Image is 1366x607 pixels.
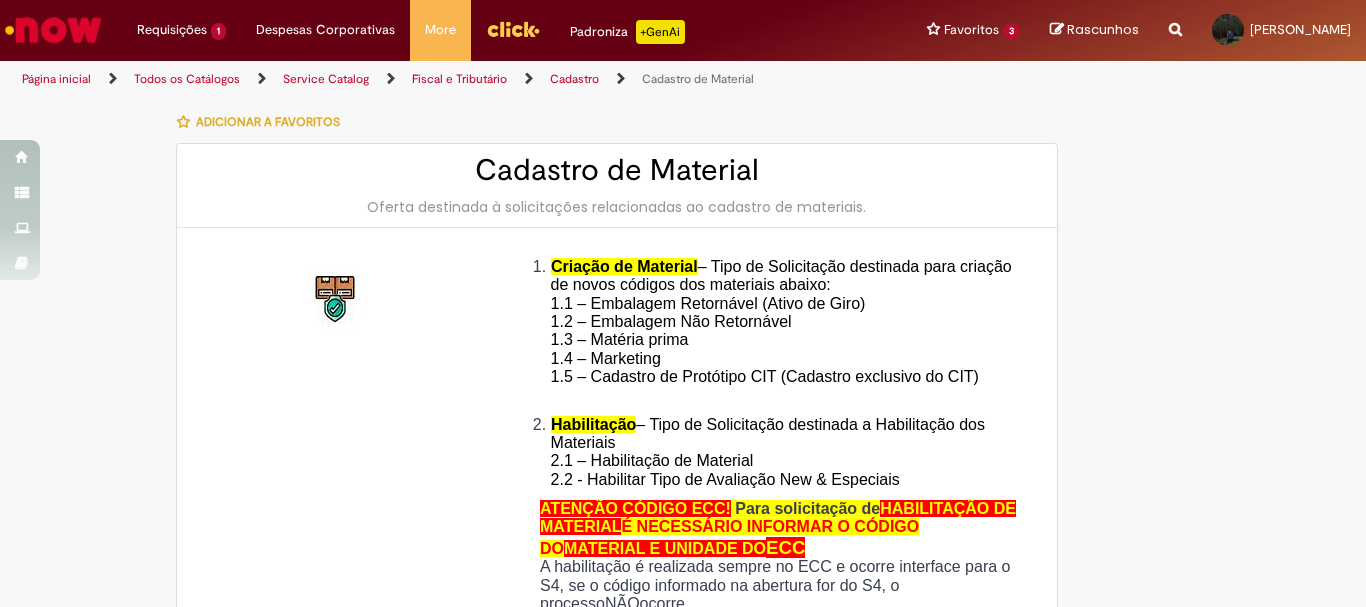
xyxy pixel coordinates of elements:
[305,268,369,332] img: Cadastro de Material
[944,20,999,40] span: Favoritos
[211,23,226,40] span: 1
[137,20,207,40] span: Requisições
[134,71,240,87] a: Todos os Catálogos
[550,71,599,87] a: Cadastro
[540,518,919,556] span: É NECESSÁRIO INFORMAR O CÓDIGO DO
[283,71,369,87] a: Service Catalog
[564,540,766,557] span: MATERIAL E UNIDADE DO
[540,500,731,517] span: ATENÇÃO CÓDIGO ECC!
[1250,21,1351,38] span: [PERSON_NAME]
[197,154,1037,187] h2: Cadastro de Material
[766,537,805,558] span: ECC
[2,10,105,50] img: ServiceNow
[412,71,507,87] a: Fiscal e Tributário
[551,416,636,433] span: Habilitação
[1050,21,1139,40] a: Rascunhos
[486,14,540,44] img: click_logo_yellow_360x200.png
[22,71,91,87] a: Página inicial
[540,500,1016,535] span: HABILITAÇÃO DE MATERIAL
[735,500,880,517] span: Para solicitação de
[642,71,754,87] a: Cadastro de Material
[1003,23,1020,40] span: 3
[1067,20,1139,39] span: Rascunhos
[256,20,395,40] span: Despesas Corporativas
[636,20,685,44] p: +GenAi
[196,114,340,130] span: Adicionar a Favoritos
[176,101,351,143] button: Adicionar a Favoritos
[15,61,896,98] ul: Trilhas de página
[551,416,985,488] span: – Tipo de Solicitação destinada a Habilitação dos Materiais 2.1 – Habilitação de Material 2.2 - H...
[551,258,698,275] span: Criação de Material
[570,20,685,44] div: Padroniza
[197,197,1037,217] div: Oferta destinada à solicitações relacionadas ao cadastro de materiais.
[425,20,456,40] span: More
[551,258,1012,404] span: – Tipo de Solicitação destinada para criação de novos códigos dos materiais abaixo: 1.1 – Embalag...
